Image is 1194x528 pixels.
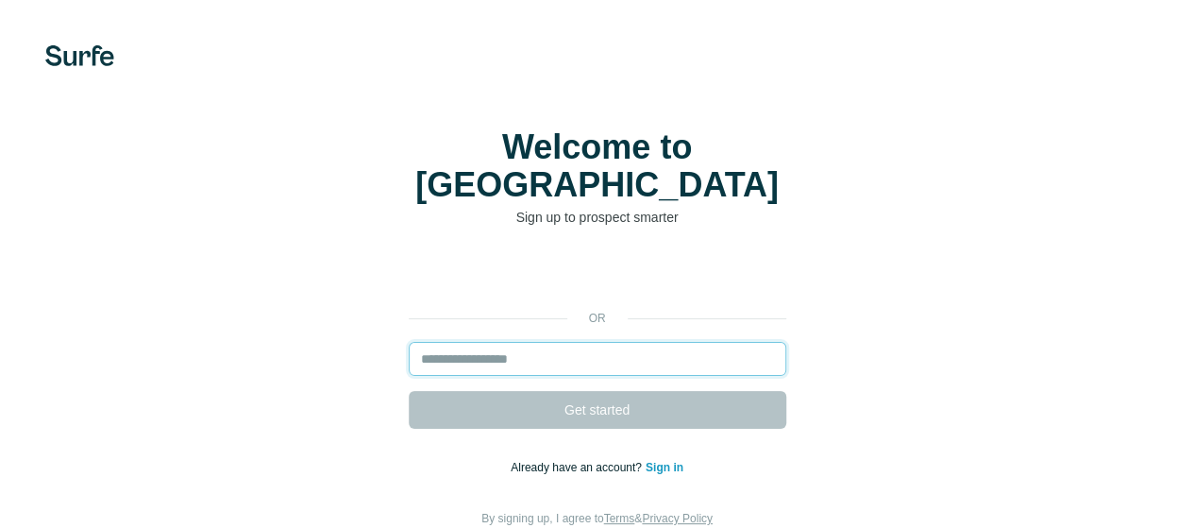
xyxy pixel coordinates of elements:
[45,45,114,66] img: Surfe's logo
[646,461,683,474] a: Sign in
[604,512,635,525] a: Terms
[511,461,646,474] span: Already have an account?
[481,512,713,525] span: By signing up, I agree to &
[642,512,713,525] a: Privacy Policy
[409,208,786,227] p: Sign up to prospect smarter
[399,255,796,297] iframe: Sign in with Google Button
[567,310,628,327] p: or
[409,128,786,204] h1: Welcome to [GEOGRAPHIC_DATA]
